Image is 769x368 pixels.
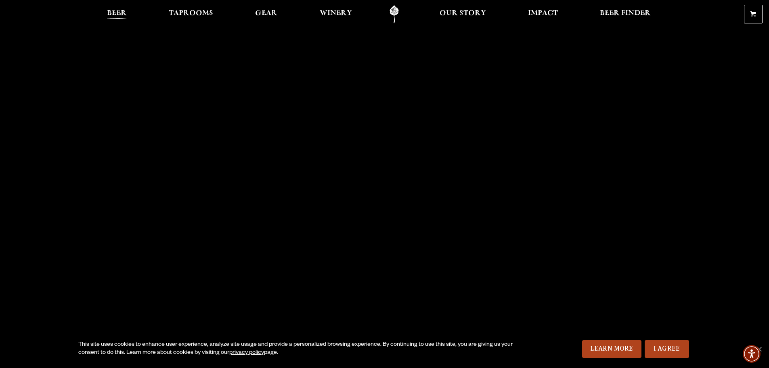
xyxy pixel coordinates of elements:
span: Gear [255,10,277,17]
a: Learn More [582,340,641,358]
a: Winery [314,5,357,23]
span: Beer Finder [600,10,651,17]
a: Taprooms [163,5,218,23]
span: Beer [107,10,127,17]
a: Our Story [434,5,491,23]
a: I Agree [645,340,689,358]
div: This site uses cookies to enhance user experience, analyze site usage and provide a personalized ... [78,341,515,357]
a: Beer [102,5,132,23]
div: Accessibility Menu [743,345,761,363]
a: Impact [523,5,563,23]
a: Beer Finder [595,5,656,23]
span: Our Story [440,10,486,17]
a: Odell Home [379,5,409,23]
span: Winery [320,10,352,17]
a: privacy policy [229,350,264,356]
span: Taprooms [169,10,213,17]
span: Impact [528,10,558,17]
a: Gear [250,5,283,23]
